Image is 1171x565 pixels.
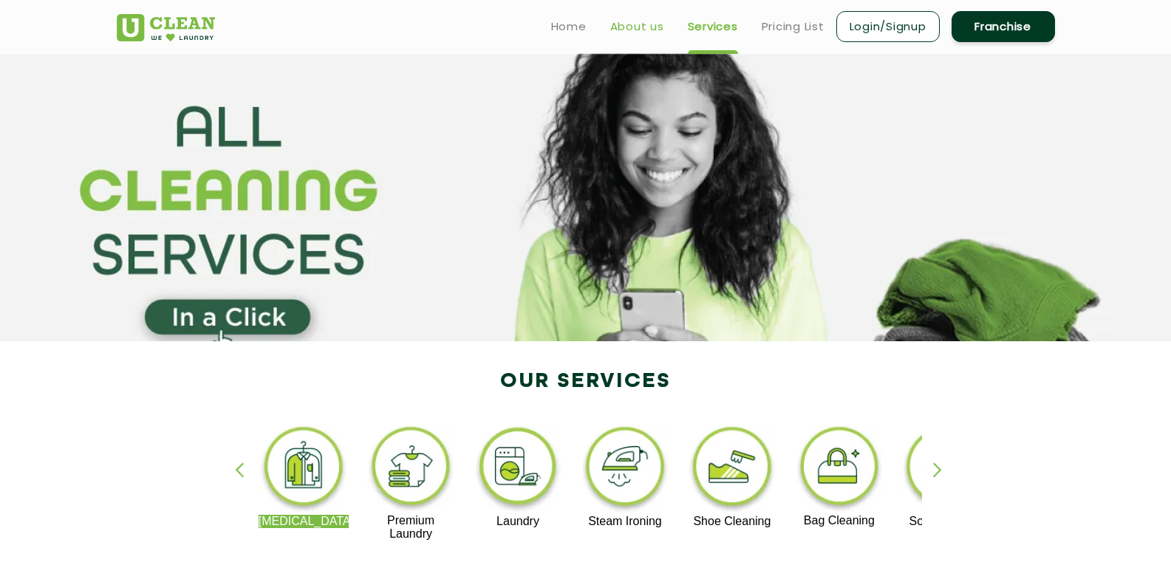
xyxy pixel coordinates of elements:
[688,18,738,35] a: Services
[836,11,940,42] a: Login/Signup
[610,18,664,35] a: About us
[901,515,991,528] p: Sofa Cleaning
[259,515,349,528] p: [MEDICAL_DATA]
[259,423,349,515] img: dry_cleaning_11zon.webp
[473,515,564,528] p: Laundry
[580,515,671,528] p: Steam Ironing
[687,515,778,528] p: Shoe Cleaning
[366,423,457,514] img: premium_laundry_cleaning_11zon.webp
[901,423,991,515] img: sofa_cleaning_11zon.webp
[473,423,564,515] img: laundry_cleaning_11zon.webp
[794,514,885,527] p: Bag Cleaning
[762,18,825,35] a: Pricing List
[551,18,587,35] a: Home
[794,423,885,514] img: bag_cleaning_11zon.webp
[366,514,457,541] p: Premium Laundry
[952,11,1055,42] a: Franchise
[117,14,215,41] img: UClean Laundry and Dry Cleaning
[580,423,671,515] img: steam_ironing_11zon.webp
[687,423,778,515] img: shoe_cleaning_11zon.webp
